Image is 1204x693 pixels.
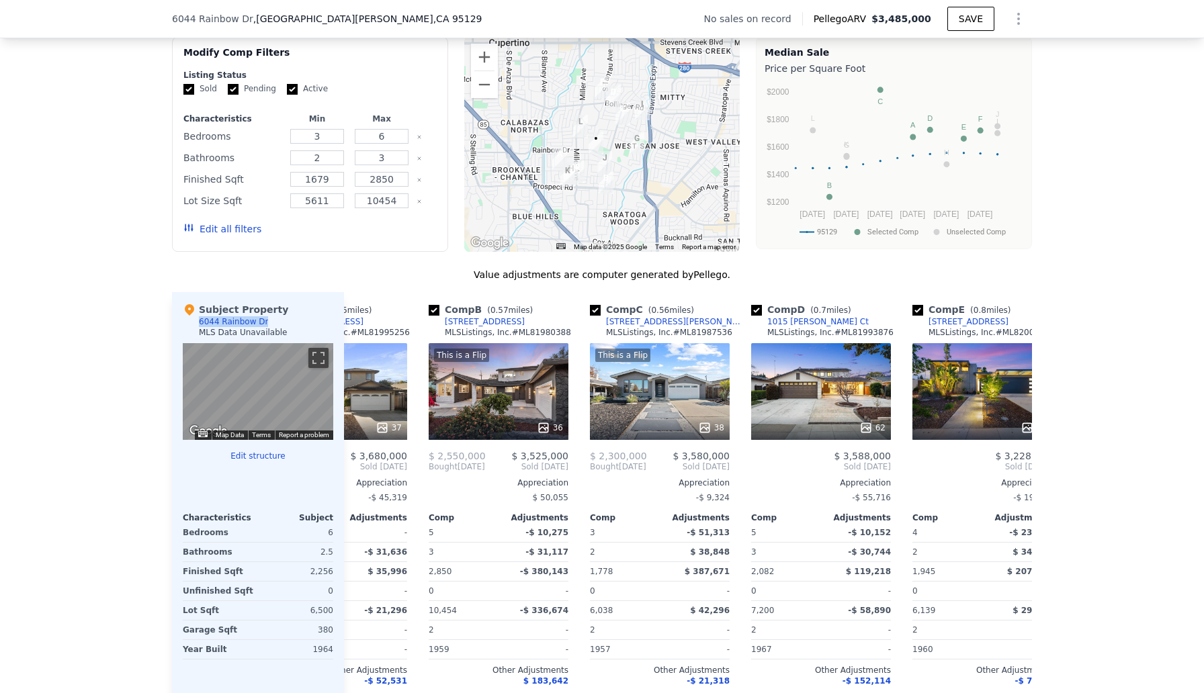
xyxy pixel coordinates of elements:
[651,306,669,315] span: 0.56
[520,567,568,576] span: -$ 380,143
[912,586,918,596] span: 0
[690,606,730,615] span: $ 42,296
[490,306,509,315] span: 0.57
[655,243,674,250] a: Terms (opens in new tab)
[340,640,407,659] div: -
[499,512,568,523] div: Adjustments
[183,70,437,81] div: Listing Status
[996,118,998,126] text: I
[199,327,288,338] div: MLS Data Unavailable
[698,421,724,434] div: 38
[767,142,789,152] text: $1600
[183,512,258,523] div: Characteristics
[287,84,298,95] input: Active
[471,44,498,71] button: Zoom in
[1013,547,1052,557] span: $ 34,903
[340,582,407,600] div: -
[606,85,621,108] div: 1015 Narciso Ct
[859,421,886,434] div: 62
[824,620,891,639] div: -
[589,132,603,154] div: 6044 Rainbow Dr
[1013,606,1052,615] span: $ 29,205
[848,547,891,557] span: -$ 30,744
[978,115,983,123] text: F
[183,148,282,167] div: Bathrooms
[468,234,512,252] img: Google
[590,640,657,659] div: 1957
[183,601,255,620] div: Lot Sqft
[912,477,1052,488] div: Appreciation
[590,461,646,472] div: [DATE]
[1009,528,1052,537] span: -$ 23,051
[288,113,347,124] div: Min
[844,141,850,149] text: G
[767,170,789,179] text: $1400
[511,451,568,461] span: $ 3,525,000
[673,451,730,461] span: $ 3,580,000
[199,316,268,327] div: 6044 Rainbow Dr
[337,512,407,523] div: Adjustments
[912,316,1008,327] a: [STREET_ADDRESS]
[824,582,891,600] div: -
[912,528,918,537] span: 4
[429,303,538,316] div: Comp B
[912,461,1052,472] span: Sold [DATE]
[765,78,1023,246] div: A chart.
[429,625,434,635] span: 2
[751,543,818,561] div: 3
[800,210,825,219] text: [DATE]
[501,620,568,639] div: -
[751,461,891,472] span: Sold [DATE]
[912,640,980,659] div: 1960
[844,140,849,148] text: K
[368,493,407,502] span: -$ 45,319
[590,303,699,316] div: Comp C
[525,547,568,557] span: -$ 31,117
[848,528,891,537] span: -$ 10,152
[434,349,489,362] div: This is a Flip
[533,493,568,502] span: $ 50,055
[1005,5,1032,32] button: Show Options
[995,451,1052,461] span: $ 3,228,000
[751,477,891,488] div: Appreciation
[417,134,422,140] button: Clear
[696,493,730,502] span: -$ 9,324
[703,12,802,26] div: No sales on record
[501,582,568,600] div: -
[985,640,1052,659] div: -
[183,451,333,461] button: Edit structure
[912,567,935,576] span: 1,945
[590,543,657,561] div: 2
[340,523,407,542] div: -
[751,586,757,596] span: 0
[590,567,613,576] span: 1,778
[877,97,883,105] text: C
[944,148,949,156] text: H
[848,606,891,615] span: -$ 58,890
[429,316,525,327] a: [STREET_ADDRESS]
[662,620,730,639] div: -
[765,46,1023,59] div: Median Sale
[590,625,595,635] span: 2
[751,665,891,676] div: Other Adjustments
[1007,567,1052,576] span: $ 207,155
[525,528,568,537] span: -$ 10,275
[1015,676,1052,686] span: -$ 7,184
[560,164,575,187] div: 6367 Prospect Rd
[376,421,402,434] div: 37
[429,477,568,488] div: Appreciation
[821,512,891,523] div: Adjustments
[364,606,407,615] span: -$ 21,296
[685,567,730,576] span: $ 387,671
[982,512,1052,523] div: Adjustments
[974,306,986,315] span: 0.8
[183,83,217,95] label: Sold
[368,567,407,576] span: $ 35,996
[811,114,815,122] text: L
[429,665,568,676] div: Other Adjustments
[429,567,451,576] span: 2,850
[690,547,730,557] span: $ 38,848
[485,461,568,472] span: Sold [DATE]
[606,327,732,338] div: MLSListings, Inc. # ML81987536
[417,199,422,204] button: Clear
